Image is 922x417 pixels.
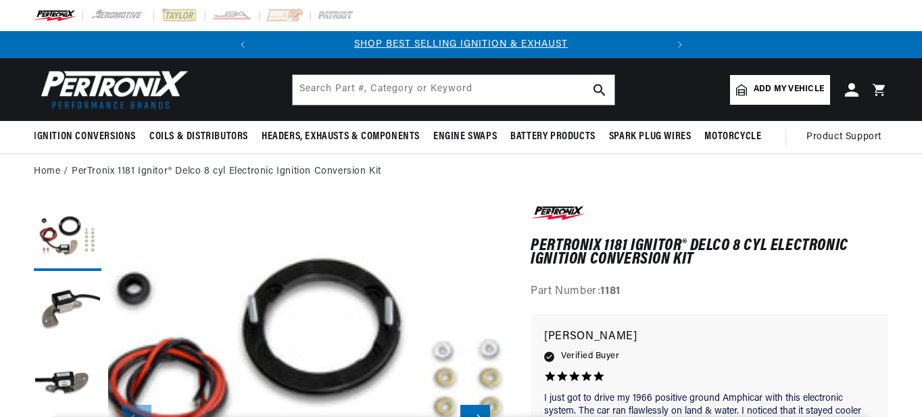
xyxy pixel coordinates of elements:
[34,130,136,144] span: Ignition Conversions
[149,130,248,144] span: Coils & Distributors
[531,283,888,301] div: Part Number:
[754,83,824,96] span: Add my vehicle
[34,66,189,113] img: Pertronix
[531,239,888,267] h1: PerTronix 1181 Ignitor® Delco 8 cyl Electronic Ignition Conversion Kit
[354,39,568,49] a: SHOP BEST SELLING IGNITION & EXHAUST
[34,203,101,271] button: Load image 1 in gallery view
[609,130,691,144] span: Spark Plug Wires
[34,164,60,179] a: Home
[585,75,614,105] button: search button
[143,121,255,153] summary: Coils & Distributors
[256,37,666,52] div: Announcement
[666,31,694,58] button: Translation missing: en.sections.announcements.next_announcement
[504,121,602,153] summary: Battery Products
[602,121,698,153] summary: Spark Plug Wires
[256,37,666,52] div: 1 of 2
[806,130,881,145] span: Product Support
[427,121,504,153] summary: Engine Swaps
[600,286,620,297] strong: 1181
[255,121,427,153] summary: Headers, Exhausts & Components
[433,130,497,144] span: Engine Swaps
[34,164,888,179] nav: breadcrumbs
[806,121,888,153] summary: Product Support
[229,31,256,58] button: Translation missing: en.sections.announcements.previous_announcement
[510,130,596,144] span: Battery Products
[730,75,830,105] a: Add my vehicle
[704,130,761,144] span: Motorcycle
[262,130,420,144] span: Headers, Exhausts & Components
[72,164,381,179] a: PerTronix 1181 Ignitor® Delco 8 cyl Electronic Ignition Conversion Kit
[544,328,875,347] p: [PERSON_NAME]
[698,121,768,153] summary: Motorcycle
[34,121,143,153] summary: Ignition Conversions
[561,349,619,364] span: Verified Buyer
[293,75,614,105] input: Search Part #, Category or Keyword
[34,278,101,345] button: Load image 2 in gallery view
